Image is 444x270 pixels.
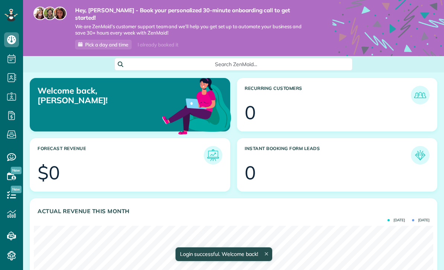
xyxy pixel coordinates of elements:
[75,40,132,49] a: Pick a day and time
[38,208,429,215] h3: Actual Revenue this month
[43,7,57,20] img: jorge-587dff0eeaa6aab1f244e6dc62b8924c3b6ad411094392a53c71c6c4a576187d.jpg
[245,163,256,182] div: 0
[387,218,405,222] span: [DATE]
[245,86,411,104] h3: Recurring Customers
[38,86,167,105] p: Welcome back, [PERSON_NAME]!
[11,167,22,174] span: New
[245,146,411,165] h3: Instant Booking Form Leads
[38,163,60,182] div: $0
[85,42,128,48] span: Pick a day and time
[413,148,428,163] img: icon_form_leads-04211a6a04a5b2264e4ee56bc0799ec3eb69b7e499cbb523a139df1d13a81ae0.png
[38,146,204,165] h3: Forecast Revenue
[206,148,221,163] img: icon_forecast_revenue-8c13a41c7ed35a8dcfafea3cbb826a0462acb37728057bba2d056411b612bbbe.png
[53,7,67,20] img: michelle-19f622bdf1676172e81f8f8fba1fb50e276960ebfe0243fe18214015130c80e4.jpg
[413,88,428,103] img: icon_recurring_customers-cf858462ba22bcd05b5a5880d41d6543d210077de5bb9ebc9590e49fd87d84ed.png
[175,247,272,261] div: Login successful. Welcome back!
[75,7,310,21] strong: Hey, [PERSON_NAME] - Book your personalized 30-minute onboarding call to get started!
[75,23,310,36] span: We are ZenMaid’s customer support team and we’ll help you get set up to automate your business an...
[245,103,256,122] div: 0
[33,7,47,20] img: maria-72a9807cf96188c08ef61303f053569d2e2a8a1cde33d635c8a3ac13582a053d.jpg
[11,186,22,193] span: New
[412,218,429,222] span: [DATE]
[161,69,233,141] img: dashboard_welcome-42a62b7d889689a78055ac9021e634bf52bae3f8056760290aed330b23ab8690.png
[133,40,183,49] div: I already booked it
